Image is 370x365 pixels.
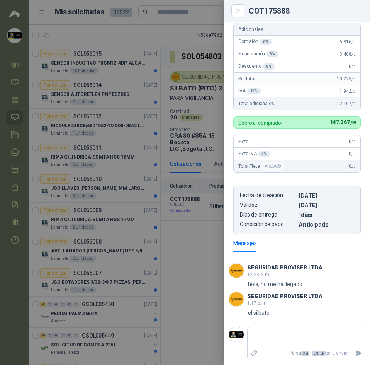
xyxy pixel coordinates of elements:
[238,39,272,45] span: Comisión
[351,164,356,169] span: ,00
[234,23,360,36] div: Adicionales
[299,192,354,199] p: [DATE]
[238,88,261,94] span: IVA
[240,211,295,218] p: Días de entrega
[238,76,255,82] span: Subtotal
[330,119,356,125] span: 147.367
[351,52,356,56] span: ,40
[247,272,270,277] span: 12:23 p. m.
[238,151,270,157] span: Flete IVA
[238,162,286,171] span: Total Flete
[299,202,354,208] p: [DATE]
[299,211,354,218] p: 1 dias
[240,202,295,208] p: Validez
[240,192,295,199] p: Fecha de creación
[229,263,244,278] img: Company Logo
[234,97,360,110] div: Total adicionales
[350,120,356,125] span: ,99
[263,63,275,70] div: 0 %
[299,221,354,228] p: Anticipado
[301,351,309,356] span: Ctrl
[229,327,244,342] img: Company Logo
[349,164,356,169] span: 0
[247,266,322,270] h3: SEGURIDAD PROVISER LTDA
[238,120,283,125] p: Cobro al comprador
[339,51,356,57] span: 3.408
[240,221,295,228] p: Condición de pago
[337,101,356,106] span: 12.167
[339,89,356,94] span: 1.942
[351,140,356,144] span: ,00
[233,6,243,15] button: Close
[351,89,356,94] span: ,79
[247,300,268,306] span: 1:17 p. m.
[238,63,275,70] span: Descuento
[248,309,270,317] p: el silbato
[261,162,284,171] div: Incluido
[261,346,353,360] p: Pulsa + para enviar
[233,239,257,247] div: Mensajes
[349,151,356,157] span: 0
[248,280,302,288] p: hola, no me ha llegado
[249,7,361,15] div: COT175888
[238,139,248,144] span: Flete
[312,351,326,356] span: ENTER
[351,102,356,106] span: ,99
[229,292,244,307] img: Company Logo
[266,51,278,57] div: 3 %
[352,346,365,360] button: Enviar
[238,51,278,57] span: Financiación
[248,346,261,360] label: Adjuntar archivos
[247,88,261,94] div: 19 %
[258,151,270,157] div: 0 %
[247,294,322,298] h3: SEGURIDAD PROVISER LTDA
[351,65,356,69] span: ,00
[349,139,356,144] span: 0
[339,39,356,44] span: 6.816
[351,77,356,81] span: ,20
[349,64,356,69] span: 0
[351,40,356,44] span: ,80
[337,76,356,82] span: 10.225
[260,39,272,45] div: 6 %
[351,152,356,156] span: ,00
